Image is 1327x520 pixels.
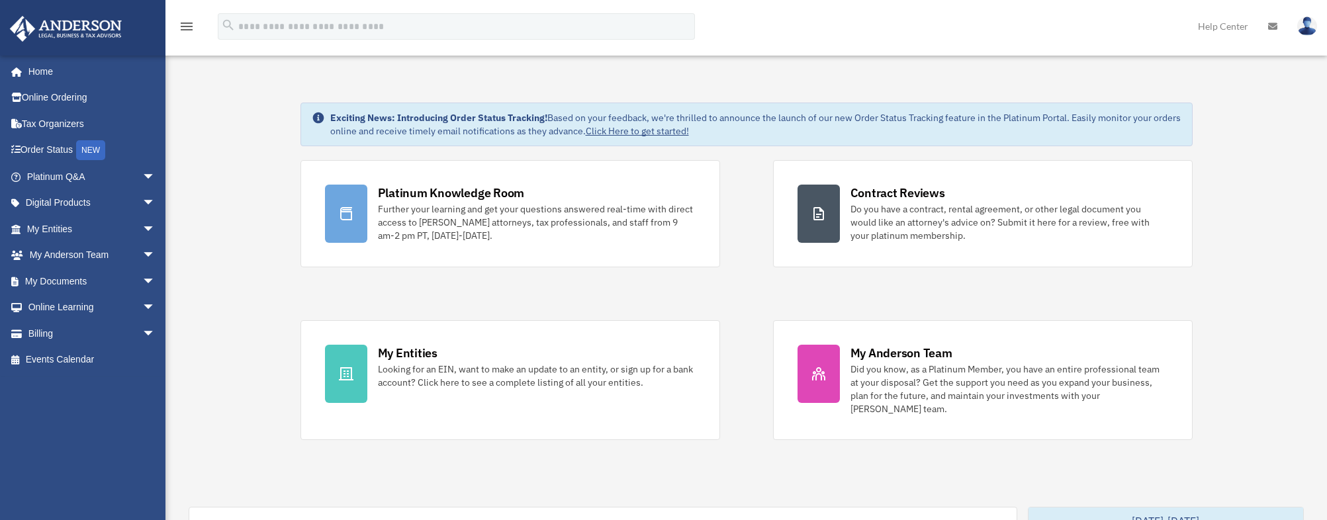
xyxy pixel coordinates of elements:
div: Do you have a contract, rental agreement, or other legal document you would like an attorney's ad... [850,202,1168,242]
a: My Documentsarrow_drop_down [9,268,175,294]
span: arrow_drop_down [142,163,169,191]
span: arrow_drop_down [142,320,169,347]
a: My Anderson Team Did you know, as a Platinum Member, you have an entire professional team at your... [773,320,1193,440]
span: arrow_drop_down [142,242,169,269]
img: User Pic [1297,17,1317,36]
strong: Exciting News: Introducing Order Status Tracking! [330,112,547,124]
span: arrow_drop_down [142,216,169,243]
a: Click Here to get started! [586,125,689,137]
div: Based on your feedback, we're thrilled to announce the launch of our new Order Status Tracking fe... [330,111,1181,138]
i: search [221,18,236,32]
div: My Entities [378,345,437,361]
a: Platinum Knowledge Room Further your learning and get your questions answered real-time with dire... [300,160,720,267]
a: Billingarrow_drop_down [9,320,175,347]
span: arrow_drop_down [142,190,169,217]
a: My Anderson Teamarrow_drop_down [9,242,175,269]
div: My Anderson Team [850,345,952,361]
span: arrow_drop_down [142,268,169,295]
div: NEW [76,140,105,160]
div: Contract Reviews [850,185,945,201]
a: My Entities Looking for an EIN, want to make an update to an entity, or sign up for a bank accoun... [300,320,720,440]
span: arrow_drop_down [142,294,169,322]
a: Platinum Q&Aarrow_drop_down [9,163,175,190]
a: Digital Productsarrow_drop_down [9,190,175,216]
a: Contract Reviews Do you have a contract, rental agreement, or other legal document you would like... [773,160,1193,267]
div: Did you know, as a Platinum Member, you have an entire professional team at your disposal? Get th... [850,363,1168,415]
img: Anderson Advisors Platinum Portal [6,16,126,42]
a: Home [9,58,169,85]
a: Order StatusNEW [9,137,175,164]
a: menu [179,23,195,34]
div: Platinum Knowledge Room [378,185,525,201]
a: Events Calendar [9,347,175,373]
a: Tax Organizers [9,110,175,137]
div: Looking for an EIN, want to make an update to an entity, or sign up for a bank account? Click her... [378,363,696,389]
a: Online Ordering [9,85,175,111]
a: My Entitiesarrow_drop_down [9,216,175,242]
i: menu [179,19,195,34]
div: Further your learning and get your questions answered real-time with direct access to [PERSON_NAM... [378,202,696,242]
a: Online Learningarrow_drop_down [9,294,175,321]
